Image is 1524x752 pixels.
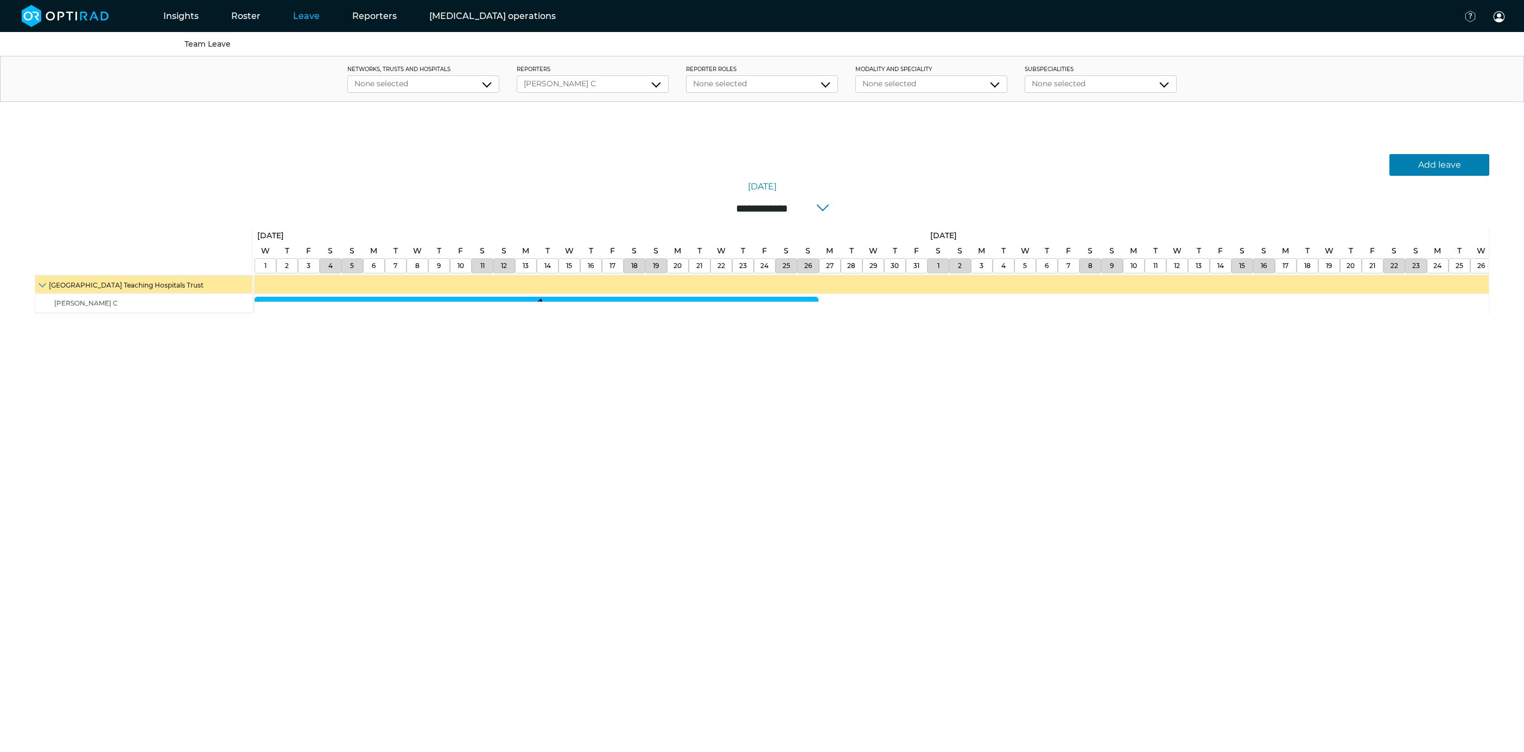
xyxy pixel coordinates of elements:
[736,259,750,273] a: October 23, 2025
[1453,259,1466,273] a: November 25, 2025
[543,243,553,259] a: October 14, 2025
[686,65,838,73] label: Reporter roles
[434,243,444,259] a: October 9, 2025
[412,259,422,273] a: October 8, 2025
[1258,259,1269,273] a: November 16, 2025
[304,259,313,273] a: October 3, 2025
[694,259,705,273] a: October 21, 2025
[629,243,639,259] a: October 18, 2025
[1032,78,1170,90] div: None selected
[1107,243,1117,259] a: November 9, 2025
[1431,243,1444,259] a: November 24, 2025
[802,259,815,273] a: October 26, 2025
[1475,259,1488,273] a: November 26, 2025
[22,5,109,27] img: brand-opti-rad-logos-blue-and-white-d2f68631ba2948856bd03f2d395fb146ddc8fb01b4b6e9315ea85fa773367...
[999,243,1008,259] a: November 4, 2025
[1025,65,1177,73] label: Subspecialities
[49,281,204,289] span: [GEOGRAPHIC_DATA] Teaching Hospitals Trust
[520,259,531,273] a: October 13, 2025
[391,243,401,259] a: October 7, 2025
[1411,243,1421,259] a: November 23, 2025
[928,228,960,244] a: November 1, 2025
[1085,243,1095,259] a: November 8, 2025
[282,259,291,273] a: October 2, 2025
[738,243,748,259] a: October 23, 2025
[651,243,661,259] a: October 19, 2025
[517,65,669,73] label: Reporters
[780,259,793,273] a: October 25, 2025
[369,259,378,273] a: October 6, 2025
[1020,259,1030,273] a: November 5, 2025
[911,259,922,273] a: October 31, 2025
[1215,259,1227,273] a: November 14, 2025
[498,259,510,273] a: October 12, 2025
[650,259,662,273] a: October 19, 2025
[391,259,400,273] a: October 7, 2025
[1344,259,1357,273] a: November 20, 2025
[1063,243,1074,259] a: November 7, 2025
[1303,243,1312,259] a: November 18, 2025
[935,259,942,273] a: November 1, 2025
[1409,259,1423,273] a: November 23, 2025
[1236,259,1248,273] a: November 15, 2025
[867,259,880,273] a: October 29, 2025
[975,243,988,259] a: November 3, 2025
[255,228,287,244] a: October 1, 2025
[977,259,986,273] a: November 3, 2025
[258,243,272,259] a: October 1, 2025
[1064,259,1073,273] a: November 7, 2025
[759,243,770,259] a: October 24, 2025
[1474,243,1488,259] a: November 26, 2025
[347,65,499,73] label: networks, trusts and hospitals
[1388,259,1401,273] a: November 22, 2025
[325,243,335,259] a: October 4, 2025
[607,259,618,273] a: October 17, 2025
[562,243,576,259] a: October 15, 2025
[888,259,901,273] a: October 30, 2025
[563,259,575,273] a: October 15, 2025
[347,243,357,259] a: October 5, 2025
[844,259,858,273] a: October 28, 2025
[1151,259,1160,273] a: November 11, 2025
[262,259,269,273] a: October 1, 2025
[347,259,357,273] a: October 5, 2025
[542,259,554,273] a: October 14, 2025
[1085,259,1095,273] a: November 8, 2025
[354,78,492,90] div: None selected
[524,78,662,90] div: [PERSON_NAME] C
[715,259,728,273] a: October 22, 2025
[803,243,813,259] a: October 26, 2025
[367,243,380,259] a: October 6, 2025
[955,259,964,273] a: November 2, 2025
[1171,259,1183,273] a: November 12, 2025
[455,259,467,273] a: October 10, 2025
[607,243,618,259] a: October 17, 2025
[1215,243,1225,259] a: November 14, 2025
[1194,243,1204,259] a: November 13, 2025
[1389,243,1399,259] a: November 22, 2025
[781,243,791,259] a: October 25, 2025
[434,259,443,273] a: October 9, 2025
[586,243,596,259] a: October 16, 2025
[693,78,831,90] div: None selected
[1127,243,1140,259] a: November 10, 2025
[477,243,487,259] a: October 11, 2025
[1323,259,1335,273] a: November 19, 2025
[748,180,777,193] a: [DATE]
[1367,259,1378,273] a: November 21, 2025
[455,243,466,259] a: October 10, 2025
[1237,243,1247,259] a: November 15, 2025
[866,243,880,259] a: October 29, 2025
[823,259,836,273] a: October 27, 2025
[1431,259,1444,273] a: November 24, 2025
[1042,243,1052,259] a: November 6, 2025
[911,243,922,259] a: October 31, 2025
[1367,243,1377,259] a: November 21, 2025
[282,243,292,259] a: October 2, 2025
[695,243,704,259] a: October 21, 2025
[628,259,640,273] a: October 18, 2025
[999,259,1008,273] a: November 4, 2025
[1107,259,1116,273] a: November 9, 2025
[1018,243,1032,259] a: November 5, 2025
[303,243,314,259] a: October 3, 2025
